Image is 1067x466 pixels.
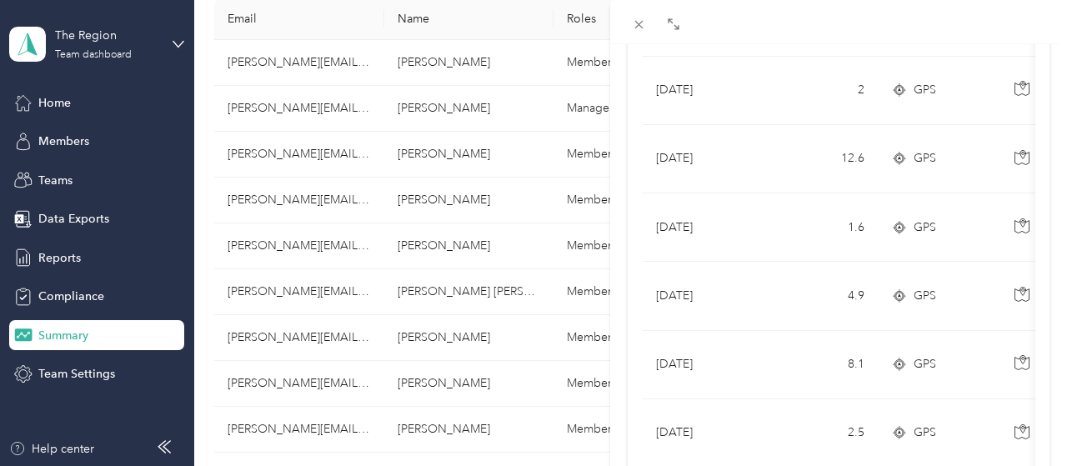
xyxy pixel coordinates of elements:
iframe: Everlance-gr Chat Button Frame [974,373,1067,466]
span: GPS [914,149,936,168]
span: GPS [914,218,936,237]
span: GPS [914,423,936,442]
td: 12.6 [768,125,878,193]
td: [DATE] [643,57,768,125]
span: GPS [914,81,936,99]
span: GPS [914,355,936,373]
td: 2 [768,57,878,125]
td: [DATE] [643,262,768,330]
td: [DATE] [643,125,768,193]
td: 4.9 [768,262,878,330]
span: GPS [914,287,936,305]
td: 8.1 [768,331,878,399]
td: [DATE] [643,193,768,262]
td: 1.6 [768,193,878,262]
td: [DATE] [643,331,768,399]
